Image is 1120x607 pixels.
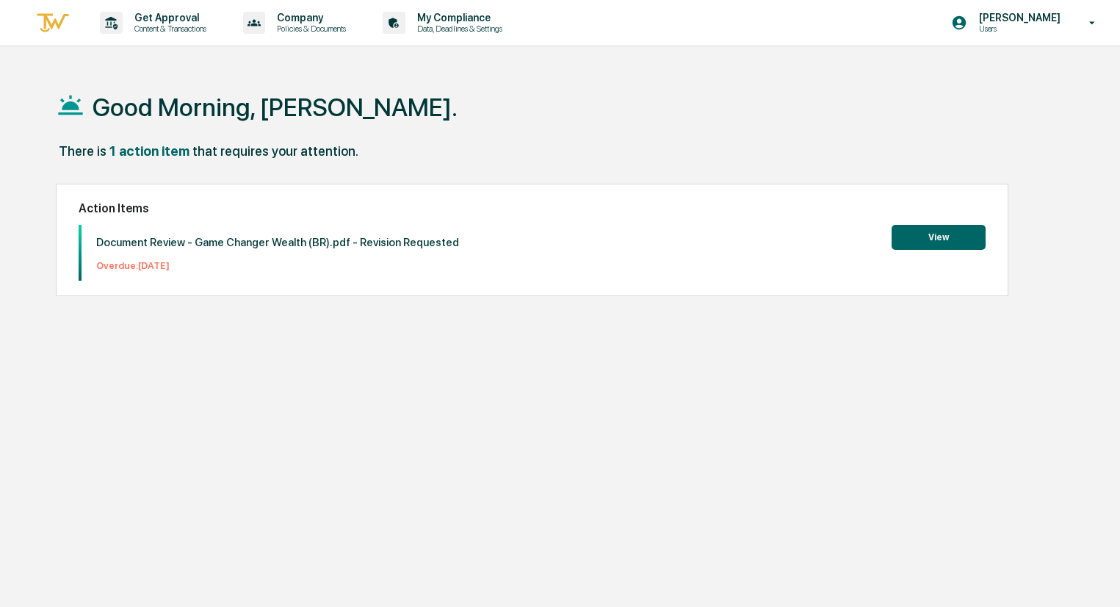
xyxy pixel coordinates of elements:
[967,24,1068,34] p: Users
[192,143,358,159] div: that requires your attention.
[93,93,458,122] h1: Good Morning, [PERSON_NAME].
[967,12,1068,24] p: [PERSON_NAME]
[96,260,459,271] p: Overdue: [DATE]
[35,11,71,35] img: logo
[59,143,106,159] div: There is
[405,12,510,24] p: My Compliance
[265,24,353,34] p: Policies & Documents
[79,201,986,215] h2: Action Items
[123,24,214,34] p: Content & Transactions
[892,229,986,243] a: View
[109,143,189,159] div: 1 action item
[265,12,353,24] p: Company
[892,225,986,250] button: View
[405,24,510,34] p: Data, Deadlines & Settings
[96,236,459,249] p: Document Review - Game Changer Wealth (BR).pdf - Revision Requested
[123,12,214,24] p: Get Approval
